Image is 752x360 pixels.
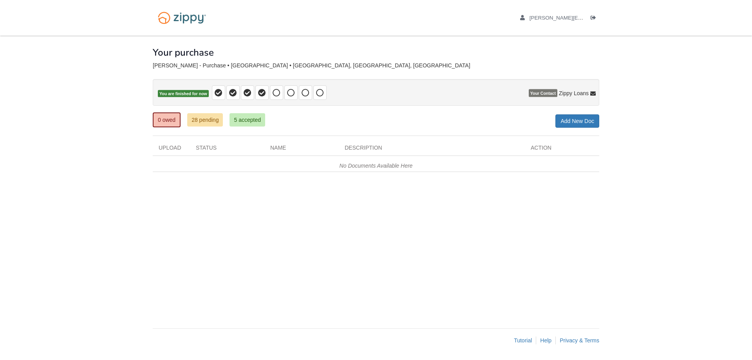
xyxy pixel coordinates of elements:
[530,15,706,21] span: hillary.heather@gmail.com
[153,62,599,69] div: [PERSON_NAME] - Purchase • [GEOGRAPHIC_DATA] • [GEOGRAPHIC_DATA], [GEOGRAPHIC_DATA], [GEOGRAPHIC_...
[529,89,557,97] span: Your Contact
[555,114,599,128] a: Add New Doc
[525,144,599,156] div: Action
[190,144,264,156] div: Status
[153,144,190,156] div: Upload
[340,163,413,169] em: No Documents Available Here
[230,113,265,127] a: 5 accepted
[514,337,532,344] a: Tutorial
[153,112,181,127] a: 0 owed
[339,144,525,156] div: Description
[540,337,551,344] a: Help
[153,8,211,28] img: Logo
[560,337,599,344] a: Privacy & Terms
[153,47,214,58] h1: Your purchase
[520,15,706,23] a: edit profile
[158,90,209,98] span: You are finished for now
[559,89,589,97] span: Zippy Loans
[264,144,339,156] div: Name
[187,113,223,127] a: 28 pending
[591,15,599,23] a: Log out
